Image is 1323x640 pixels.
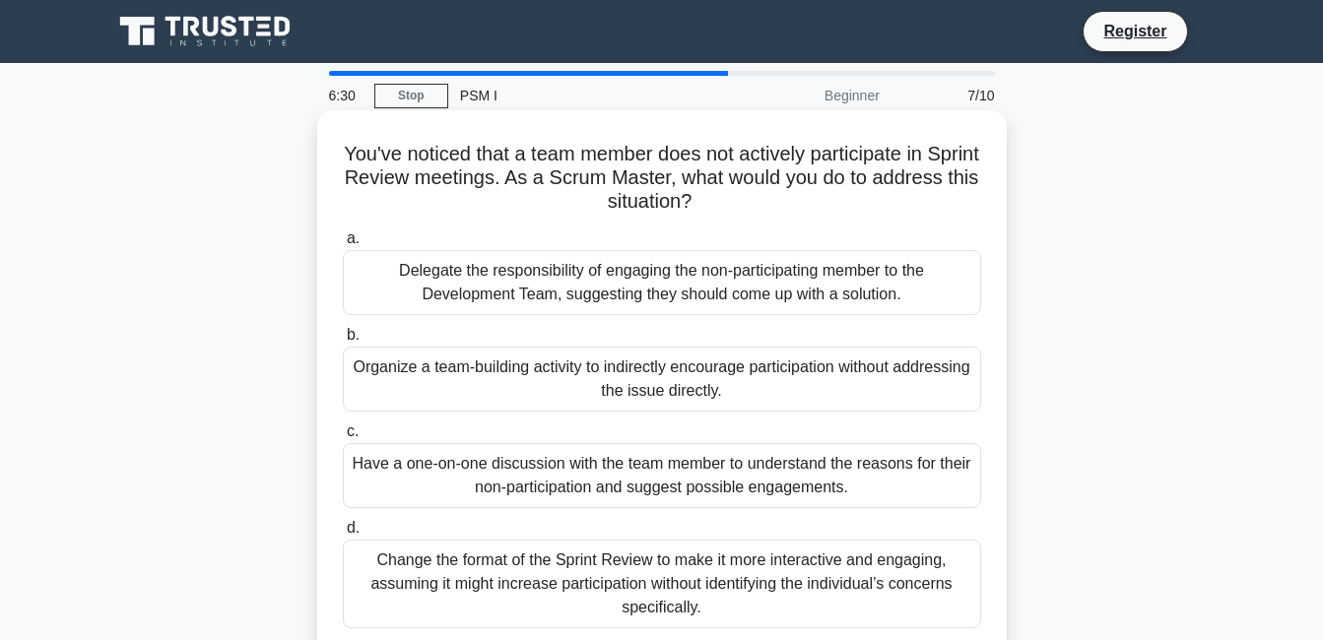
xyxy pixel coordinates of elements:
div: 6:30 [317,76,374,115]
a: Stop [374,84,448,108]
span: b. [347,326,360,343]
span: c. [347,422,359,439]
div: Have a one-on-one discussion with the team member to understand the reasons for their non-partici... [343,443,981,508]
div: Beginner [719,76,892,115]
div: Organize a team-building activity to indirectly encourage participation without addressing the is... [343,347,981,412]
div: Delegate the responsibility of engaging the non-participating member to the Development Team, sug... [343,250,981,315]
div: 7/10 [892,76,1007,115]
h5: You've noticed that a team member does not actively participate in Sprint Review meetings. As a S... [341,142,983,215]
span: d. [347,519,360,536]
div: Change the format of the Sprint Review to make it more interactive and engaging, assuming it migh... [343,540,981,628]
div: PSM I [448,76,719,115]
a: Register [1091,19,1178,43]
span: a. [347,229,360,246]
